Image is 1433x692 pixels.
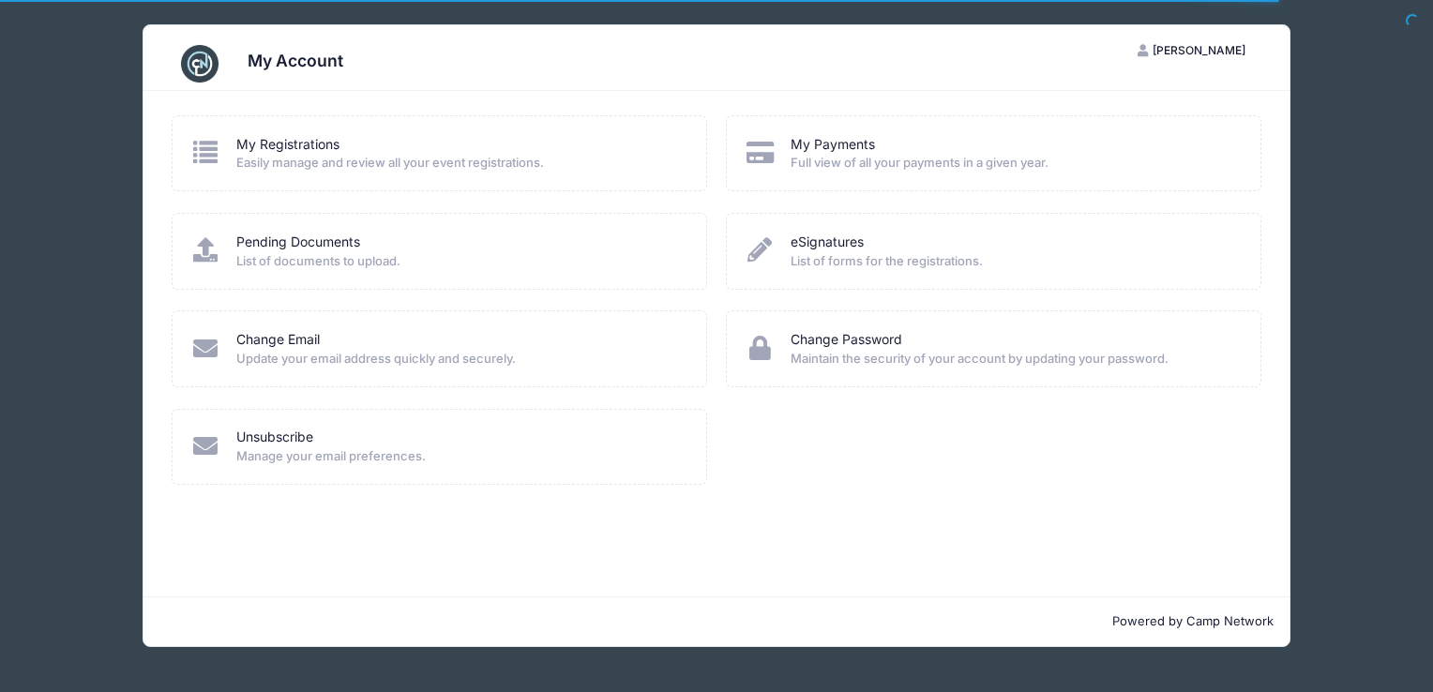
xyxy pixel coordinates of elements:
span: [PERSON_NAME] [1153,43,1245,57]
a: My Registrations [236,135,339,155]
span: Full view of all your payments in a given year. [791,154,1236,173]
span: Manage your email preferences. [236,447,682,466]
button: [PERSON_NAME] [1122,35,1262,67]
a: Change Password [791,330,902,350]
h3: My Account [248,51,343,70]
p: Powered by Camp Network [159,612,1275,631]
a: Change Email [236,330,320,350]
span: Maintain the security of your account by updating your password. [791,350,1236,369]
span: List of documents to upload. [236,252,682,271]
span: List of forms for the registrations. [791,252,1236,271]
a: Unsubscribe [236,428,313,447]
a: My Payments [791,135,875,155]
span: Update your email address quickly and securely. [236,350,682,369]
span: Easily manage and review all your event registrations. [236,154,682,173]
a: eSignatures [791,233,864,252]
img: CampNetwork [181,45,219,83]
a: Pending Documents [236,233,360,252]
